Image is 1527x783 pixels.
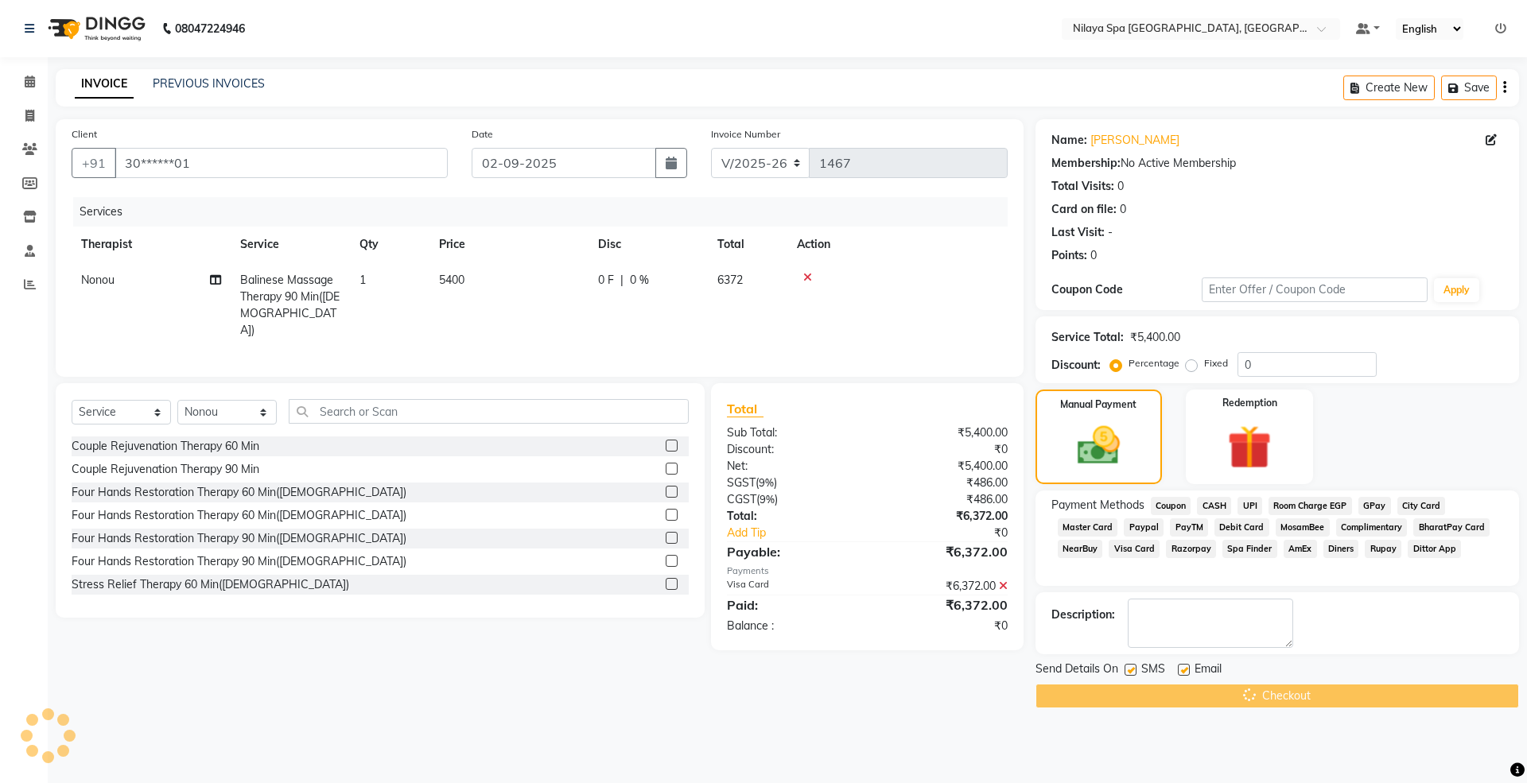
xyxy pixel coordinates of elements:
[72,438,259,455] div: Couple Rejuvenation Therapy 60 Min
[1397,497,1446,515] span: City Card
[350,227,429,262] th: Qty
[1214,518,1269,537] span: Debit Card
[1365,540,1401,558] span: Rupay
[711,127,780,141] label: Invoice Number
[1197,497,1231,515] span: CASH
[589,227,708,262] th: Disc
[708,227,787,262] th: Total
[72,227,231,262] th: Therapist
[1109,540,1160,558] span: Visa Card
[1060,397,1137,412] label: Manual Payment
[1151,497,1191,515] span: Coupon
[867,508,1019,525] div: ₹6,372.00
[1441,76,1497,100] button: Save
[867,424,1019,441] div: ₹5,400.00
[240,273,340,337] span: Balinese Massage Therapy 90 Min([DEMOGRAPHIC_DATA])
[75,70,134,99] a: INVOICE
[1129,356,1179,370] label: Percentage
[72,461,259,478] div: Couple Rejuvenation Therapy 90 Min
[727,564,1008,578] div: Payments
[620,272,624,289] span: |
[1276,518,1330,537] span: MosamBee
[81,273,115,287] span: Nonou
[1051,281,1202,298] div: Coupon Code
[1238,497,1262,515] span: UPI
[1222,396,1277,410] label: Redemption
[892,525,1019,541] div: ₹0
[760,493,775,506] span: 9%
[1051,607,1115,623] div: Description:
[289,399,689,424] input: Search or Scan
[1170,518,1208,537] span: PayTM
[867,475,1019,491] div: ₹486.00
[727,475,756,490] span: SGST
[715,491,867,508] div: ( )
[73,197,1020,227] div: Services
[867,542,1019,561] div: ₹6,372.00
[1120,201,1126,218] div: 0
[472,127,493,141] label: Date
[727,401,763,417] span: Total
[72,484,406,501] div: Four Hands Restoration Therapy 60 Min([DEMOGRAPHIC_DATA])
[1434,278,1479,302] button: Apply
[359,273,366,287] span: 1
[1408,540,1461,558] span: Dittor App
[439,273,464,287] span: 5400
[867,441,1019,458] div: ₹0
[1284,540,1317,558] span: AmEx
[715,424,867,441] div: Sub Total:
[867,618,1019,634] div: ₹0
[1051,247,1087,264] div: Points:
[1358,497,1391,515] span: GPay
[715,595,867,614] div: Paid:
[72,127,97,141] label: Client
[1343,76,1435,100] button: Create New
[1064,421,1133,470] img: _cash.svg
[1141,661,1165,680] span: SMS
[1051,224,1105,241] div: Last Visit:
[1130,329,1180,346] div: ₹5,400.00
[867,458,1019,475] div: ₹5,400.00
[630,272,649,289] span: 0 %
[867,578,1019,595] div: ₹6,372.00
[175,6,245,51] b: 08047224946
[231,227,350,262] th: Service
[72,148,116,178] button: +91
[1108,224,1113,241] div: -
[1413,518,1490,537] span: BharatPay Card
[598,272,614,289] span: 0 F
[1090,132,1179,149] a: [PERSON_NAME]
[1051,329,1124,346] div: Service Total:
[1051,201,1117,218] div: Card on file:
[1269,497,1352,515] span: Room Charge EGP
[115,148,448,178] input: Search by Name/Mobile/Email/Code
[72,507,406,524] div: Four Hands Restoration Therapy 60 Min([DEMOGRAPHIC_DATA])
[1051,178,1114,195] div: Total Visits:
[867,595,1019,614] div: ₹6,372.00
[727,492,756,506] span: CGST
[72,553,406,570] div: Four Hands Restoration Therapy 90 Min([DEMOGRAPHIC_DATA])
[41,6,150,51] img: logo
[1166,540,1216,558] span: Razorpay
[1051,155,1503,172] div: No Active Membership
[1323,540,1359,558] span: Diners
[1051,132,1087,149] div: Name:
[1035,661,1118,680] span: Send Details On
[1202,277,1428,302] input: Enter Offer / Coupon Code
[1204,356,1228,370] label: Fixed
[72,530,406,547] div: Four Hands Restoration Therapy 90 Min([DEMOGRAPHIC_DATA])
[715,525,892,541] a: Add Tip
[72,576,349,593] div: Stress Relief Therapy 60 Min([DEMOGRAPHIC_DATA])
[1051,357,1101,374] div: Discount:
[1336,518,1408,537] span: Complimentary
[715,578,867,595] div: Visa Card
[429,227,589,262] th: Price
[717,273,743,287] span: 6372
[1195,661,1222,680] span: Email
[715,458,867,475] div: Net:
[715,441,867,458] div: Discount:
[787,227,1008,262] th: Action
[867,491,1019,508] div: ₹486.00
[1058,540,1103,558] span: NearBuy
[1058,518,1118,537] span: Master Card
